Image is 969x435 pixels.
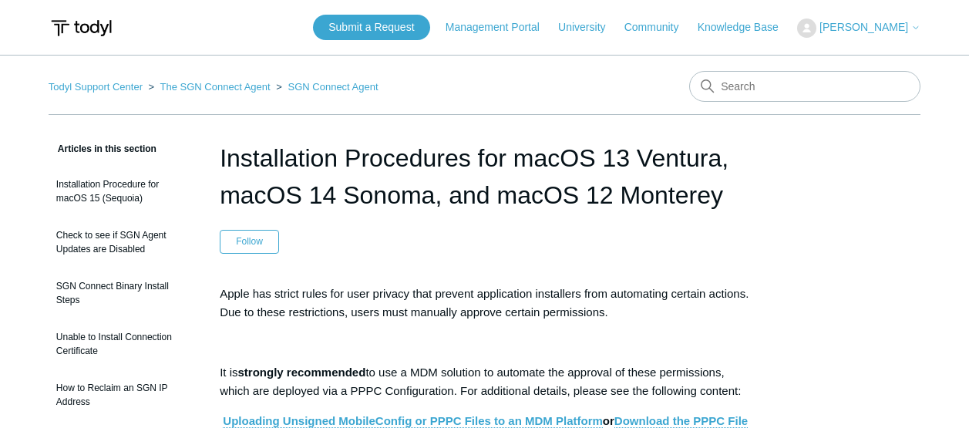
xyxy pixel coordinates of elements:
[689,71,920,102] input: Search
[49,143,156,154] span: Articles in this section
[220,363,749,400] p: It is to use a MDM solution to automate the approval of these permissions, which are deployed via...
[49,271,197,315] a: SGN Connect Binary Install Steps
[220,230,279,253] button: Follow Article
[313,15,429,40] a: Submit a Request
[288,81,379,93] a: SGN Connect Agent
[220,140,749,214] h1: Installation Procedures for macOS 13 Ventura, macOS 14 Sonoma, and macOS 12 Monterey
[797,19,920,38] button: [PERSON_NAME]
[49,322,197,366] a: Unable to Install Connection Certificate
[273,81,378,93] li: SGN Connect Agent
[238,366,366,379] strong: strongly recommended
[49,81,143,93] a: Todyl Support Center
[49,14,114,42] img: Todyl Support Center Help Center home page
[220,285,749,322] p: Apple has strict rules for user privacy that prevent application installers from automating certa...
[146,81,274,93] li: The SGN Connect Agent
[624,19,695,35] a: Community
[223,414,748,428] strong: or
[558,19,621,35] a: University
[49,221,197,264] a: Check to see if SGN Agent Updates are Disabled
[49,170,197,213] a: Installation Procedure for macOS 15 (Sequoia)
[49,373,197,416] a: How to Reclaim an SGN IP Address
[698,19,794,35] a: Knowledge Base
[49,81,146,93] li: Todyl Support Center
[614,414,748,428] a: Download the PPPC File
[819,21,908,33] span: [PERSON_NAME]
[446,19,555,35] a: Management Portal
[160,81,271,93] a: The SGN Connect Agent
[223,414,603,428] a: Uploading Unsigned MobileConfig or PPPC Files to an MDM Platform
